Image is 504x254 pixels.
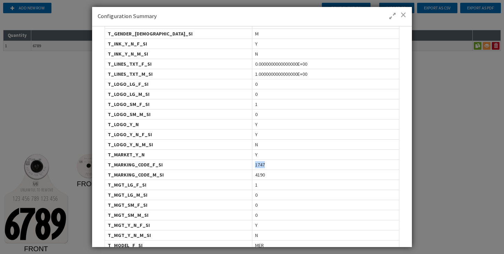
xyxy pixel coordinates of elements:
div: T_LOGO_SM_F_SI [105,99,252,109]
div: T_LOGO_Y_N_F_SI [105,130,252,139]
span: 1747 [255,161,265,168]
span: 0 [255,202,258,208]
span: M [255,30,259,37]
div: Configuration Summary [92,7,412,26]
span: 4190 [255,171,265,178]
div: T_MGT_SM_F_SI [105,200,252,210]
span: 0 [255,111,258,118]
div: T_MARKET_Y_N [105,150,252,159]
span: N [255,141,258,148]
div: T_INK_Y_N_M_SI [105,49,252,59]
div: T_MGT_LG_F_SI [105,180,252,190]
div: T_MGT_SM_M_SI [105,210,252,220]
span: 0 [255,212,258,219]
span: N [255,50,258,57]
span: 1 [255,181,258,188]
div: T_MARKING_CODE_M_SI [105,170,252,180]
div: T_LOGO_Y_N_M_SI [105,140,252,149]
span: 0.0000000000000000E+00 [255,60,307,67]
span: 1 [255,101,258,108]
span: Y [255,222,258,229]
span: Y [255,121,258,128]
span: 1.0000000000000000E+00 [255,71,307,77]
span: Y [255,131,258,138]
div: T_MARKING_CODE_F_SI [105,160,252,170]
div: T_INK_Y_N_F_SI [105,39,252,49]
div: T_MGT_Y_N_M_SI [105,230,252,240]
div: T_MGT_LG_M_SI [105,190,252,200]
span: 0 [255,191,258,198]
span: Y [255,151,258,158]
span: MER [255,242,264,249]
span: 0 [255,91,258,98]
span: 0 [255,81,258,88]
div: T_LOGO_Y_N [105,120,252,129]
div: T_MGT_Y_N_F_SI [105,220,252,230]
div: T_LOGO_LG_M_SI [105,89,252,99]
div: T_MODEL_F_SI [105,240,252,250]
div: T_LINES_TXT_F_SI [105,59,252,69]
div: T_GENDER_[DEMOGRAPHIC_DATA]_SI [105,29,252,39]
div: T_LOGO_LG_F_SI [105,79,252,89]
span: N [255,232,258,239]
span: Y [255,40,258,47]
div: T_LINES_TXT_M_SI [105,69,252,79]
div: T_LOGO_SM_M_SI [105,109,252,119]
